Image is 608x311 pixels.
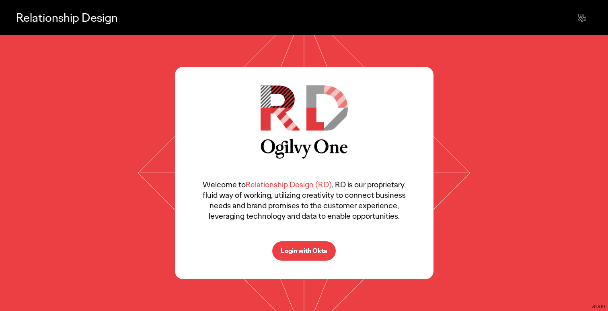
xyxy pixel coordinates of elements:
[246,179,332,190] span: Relationship Design (RD)
[573,8,592,27] div: Send feedback
[281,248,327,254] p: Login with Okta
[199,179,409,221] p: Welcome to , RD is our proprietary, fluid way of working, utilizing creativity to connect busines...
[261,85,348,131] img: RD Logo
[272,241,336,261] button: Login with Okta
[16,9,118,26] p: Relationship Design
